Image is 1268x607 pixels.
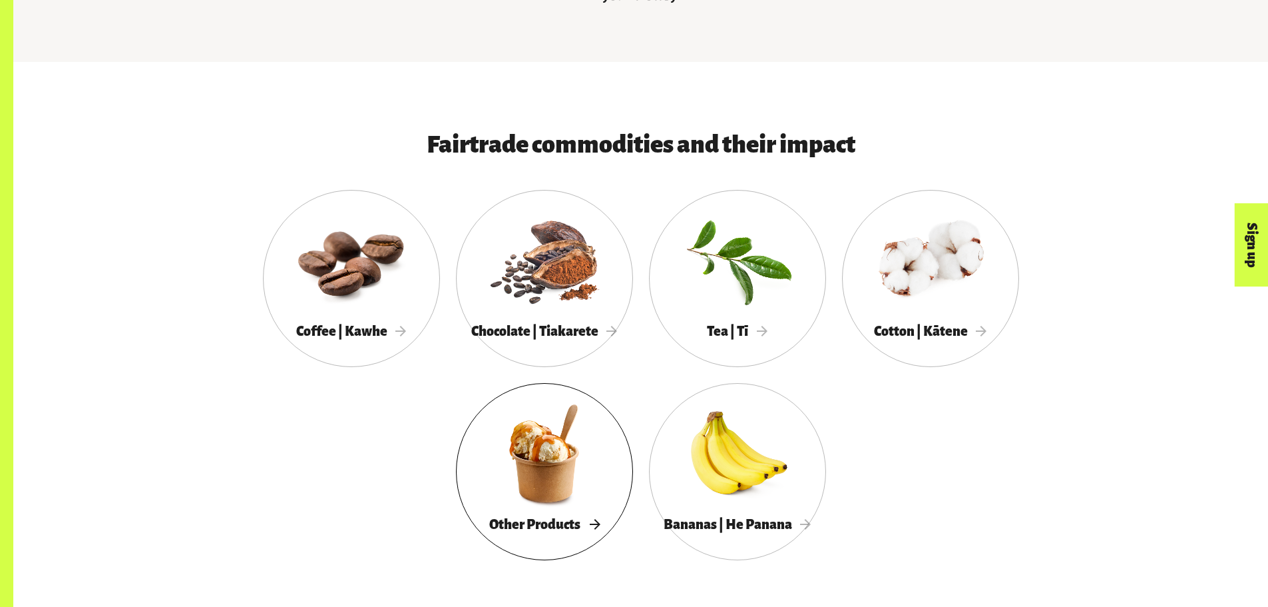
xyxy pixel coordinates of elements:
[707,324,767,338] span: Tea | Tī
[489,517,600,532] span: Other Products
[303,131,979,158] h3: Fairtrade commodities and their impact
[296,324,407,338] span: Coffee | Kawhe
[649,383,826,560] a: Bananas | He Panana
[874,324,987,338] span: Cotton | Kātene
[456,190,633,367] a: Chocolate | Tiakarete
[456,383,633,560] a: Other Products
[664,517,811,532] span: Bananas | He Panana
[263,190,440,367] a: Coffee | Kawhe
[842,190,1019,367] a: Cotton | Kātene
[649,190,826,367] a: Tea | Tī
[471,324,618,338] span: Chocolate | Tiakarete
